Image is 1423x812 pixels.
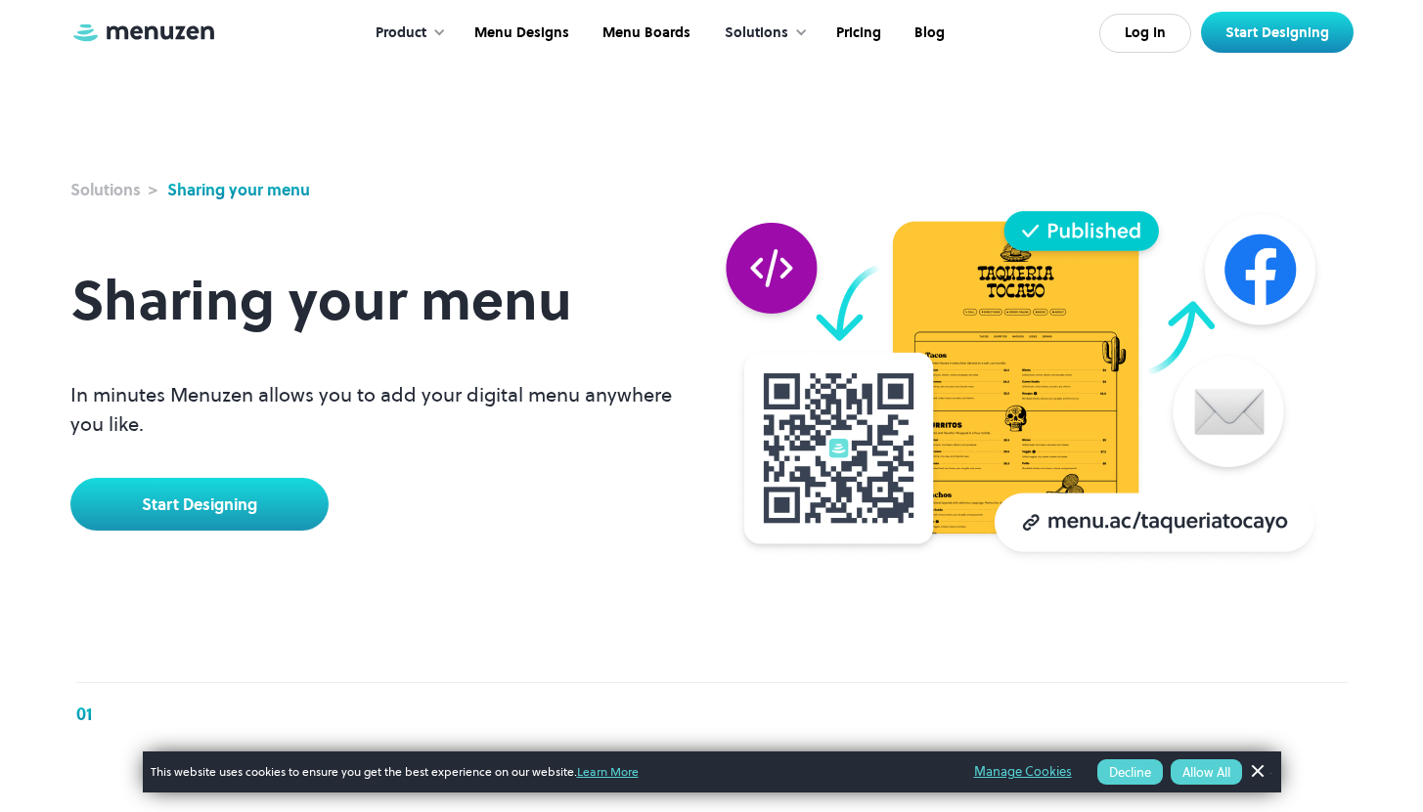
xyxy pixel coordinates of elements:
[151,763,947,781] span: This website uses cookies to ensure you get the best experience on our website.
[76,703,92,726] div: 01
[70,179,157,200] strong: Solutions >
[1171,759,1242,785] button: Allow All
[818,3,896,64] a: Pricing
[725,22,788,44] div: Solutions
[705,3,818,64] div: Solutions
[70,478,329,531] a: Start Designing
[896,3,959,64] a: Blog
[974,761,1072,783] a: Manage Cookies
[70,380,673,439] p: In minutes Menuzen allows you to add your digital menu anywhere you like.
[1201,12,1354,53] a: Start Designing
[167,178,310,201] div: Sharing your menu
[1242,757,1271,787] a: Dismiss Banner
[356,3,456,64] div: Product
[456,3,584,64] a: Menu Designs
[584,3,705,64] a: Menu Boards
[577,763,639,780] a: Learn More
[1097,759,1163,785] button: Decline
[376,22,426,44] div: Product
[70,244,673,357] h1: Sharing your menu
[1099,14,1191,53] a: Log In
[720,201,1322,573] img: Sharing your menu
